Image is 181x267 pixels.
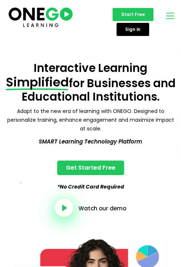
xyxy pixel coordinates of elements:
span: for Businesses and Educational Institutions. [22,75,176,105]
a: Start Free [113,8,153,21]
span: Interactive Learning [34,60,147,76]
a: Watch our demo [79,206,126,211]
span: Sign in [125,27,140,32]
a: Sign in [117,23,149,36]
em: *No Credit Card Required [57,183,124,190]
span: Start Free [121,12,145,17]
p: Adapt to the new era of learning with ONEGO. Designed to personalize training, enhance engagement... [5,107,176,133]
a: video-button [55,199,73,217]
a: Get Started Free [57,161,124,175]
button: open-menu [165,11,174,24]
p: SMART Learning Technology Platform [5,137,176,146]
span: Simplified [6,75,69,90]
span: Get Started Free [66,165,115,171]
